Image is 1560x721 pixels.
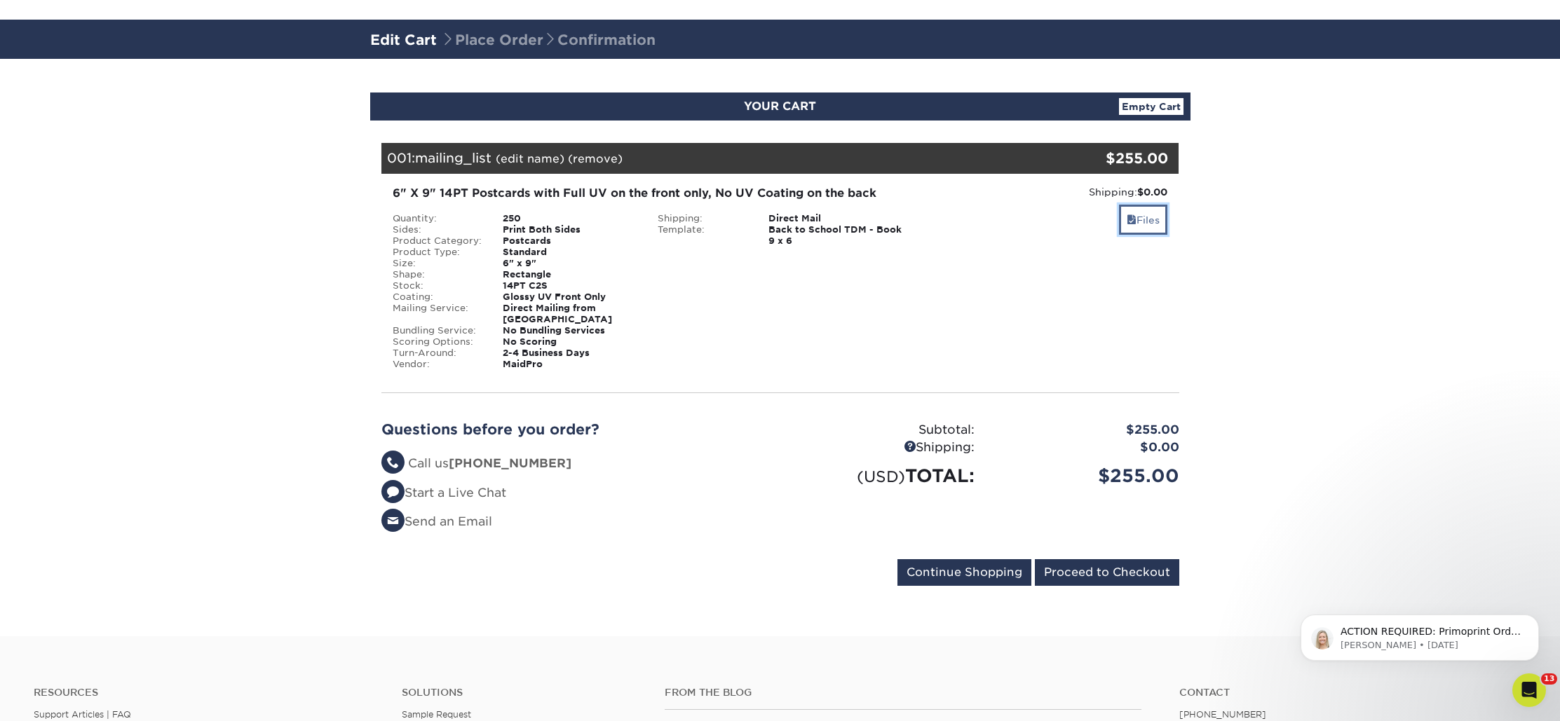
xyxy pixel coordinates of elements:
div: Direct Mailing from [GEOGRAPHIC_DATA] [492,303,647,325]
a: Edit Cart [370,32,437,48]
a: (edit name) [496,152,564,165]
div: Print Both Sides [492,224,647,235]
h4: From the Blog [665,687,1142,699]
div: Sides: [382,224,493,235]
iframe: Intercom live chat [1512,673,1546,707]
h4: Solutions [402,687,644,699]
div: Direct Mail [758,213,913,224]
a: Start a Live Chat [381,486,506,500]
div: Shipping: [647,213,758,224]
a: Sample Request [402,709,471,720]
div: Mailing Service: [382,303,493,325]
div: Stock: [382,280,493,291]
a: Contact [1179,687,1526,699]
div: Coating: [382,291,493,303]
input: Proceed to Checkout [1035,559,1179,586]
div: Glossy UV Front Only [492,291,647,303]
div: 6" x 9" [492,258,647,269]
div: Back to School TDM - Book 9 x 6 [758,224,913,247]
div: Bundling Service: [382,325,493,336]
div: No Scoring [492,336,647,348]
a: (remove) [568,152,623,165]
span: YOUR CART [744,99,816,113]
small: (USD) [857,467,905,486]
a: Send an Email [381,514,492,528]
div: 14PT C2S [492,280,647,291]
div: Standard [492,247,647,258]
iframe: Intercom notifications message [1280,585,1560,683]
div: Shipping: [923,185,1168,199]
div: $255.00 [985,421,1190,439]
div: MaidPro [492,359,647,370]
h4: Resources [34,687,381,699]
strong: $0.00 [1137,186,1167,198]
h2: Questions before you order? [381,421,770,438]
div: Vendor: [382,359,493,370]
div: $0.00 [985,439,1190,457]
div: Subtotal: [780,421,985,439]
div: No Bundling Services [492,325,647,336]
div: Postcards [492,235,647,247]
div: Product Category: [382,235,493,247]
iframe: Google Customer Reviews [4,678,119,716]
div: Template: [647,224,758,247]
div: $255.00 [985,462,1190,489]
strong: [PHONE_NUMBER] [449,456,571,470]
div: Rectangle [492,269,647,280]
div: Shape: [382,269,493,280]
div: Shipping: [780,439,985,457]
div: Product Type: [382,247,493,258]
div: 2-4 Business Days [492,348,647,359]
div: $255.00 [1046,148,1169,169]
div: Turn-Around: [382,348,493,359]
span: mailing_list [415,150,491,165]
div: Scoring Options: [382,336,493,348]
div: 250 [492,213,647,224]
div: TOTAL: [780,462,985,489]
span: Place Order Confirmation [441,32,656,48]
span: 13 [1541,673,1557,685]
a: Files [1119,205,1167,235]
div: 001: [381,143,1046,174]
div: Quantity: [382,213,493,224]
li: Call us [381,455,770,473]
div: Size: [382,258,493,269]
div: 6" X 9" 14PT Postcards with Full UV on the front only, No UV Coating on the back [393,185,902,202]
span: files [1127,214,1137,226]
a: [PHONE_NUMBER] [1179,709,1266,720]
a: Empty Cart [1119,98,1183,115]
input: Continue Shopping [897,559,1031,586]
